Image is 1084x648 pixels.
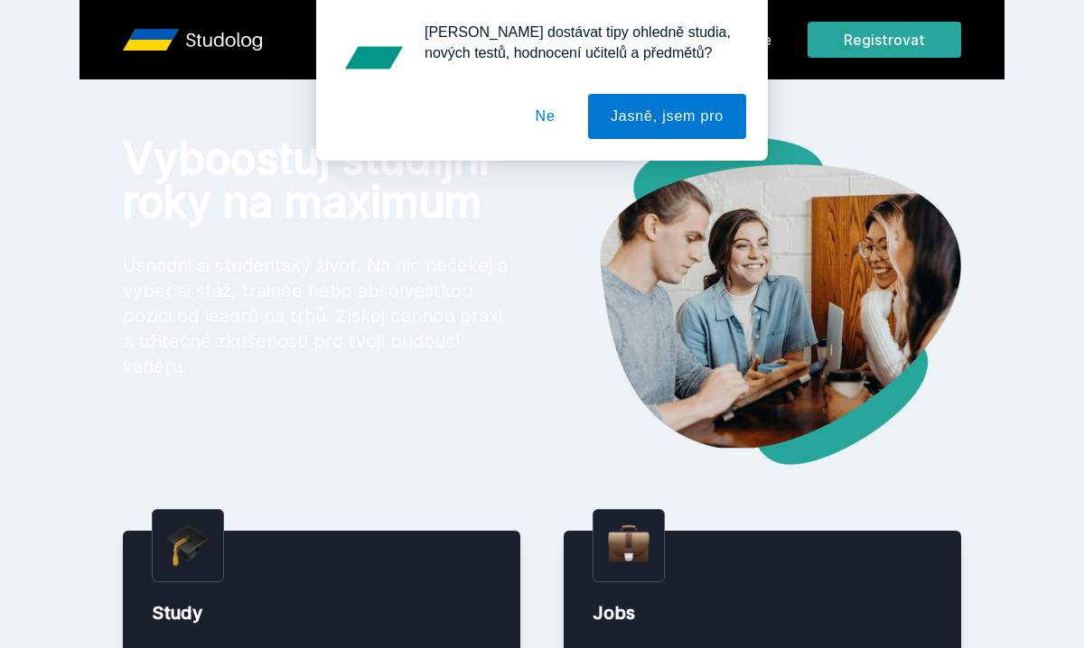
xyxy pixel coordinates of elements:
p: Usnadni si studentský život. Na nic nečekej a vyber si stáž, trainee nebo absolvestkou pozici od ... [123,253,513,379]
img: graduation-cap.png [167,524,209,567]
div: Study [152,600,491,625]
div: [PERSON_NAME] dostávat tipy ohledně studia, nových testů, hodnocení učitelů a předmětů? [410,22,746,63]
img: hero.png [542,137,961,465]
img: notification icon [338,22,410,94]
div: Jobs [593,600,932,625]
button: Jasně, jsem pro [588,94,746,139]
img: briefcase.png [608,521,649,567]
h1: Vyboostuj studijní roky na maximum [123,137,513,224]
button: Ne [513,94,578,139]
